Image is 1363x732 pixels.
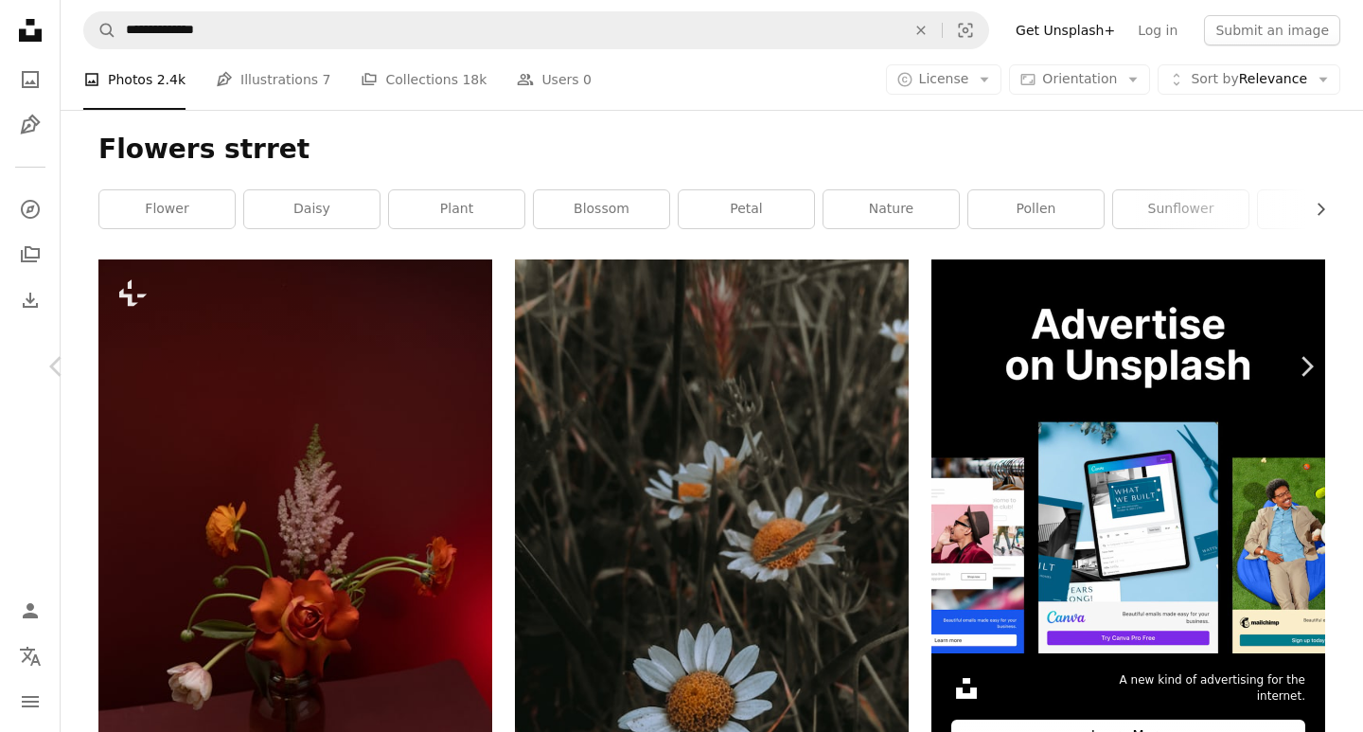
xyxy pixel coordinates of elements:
button: scroll list to the right [1303,190,1325,228]
a: Log in [1126,15,1189,45]
a: flower [99,190,235,228]
button: Menu [11,683,49,721]
a: Log in / Sign up [11,592,49,630]
a: pollen [968,190,1104,228]
a: a vase filled with flowers on top of a table [98,545,492,562]
button: Submit an image [1204,15,1340,45]
span: A new kind of advertising for the internet. [1088,672,1305,705]
button: Search Unsplash [84,12,116,48]
button: Clear [900,12,942,48]
button: Sort byRelevance [1158,64,1340,95]
a: Explore [11,190,49,228]
span: License [919,71,969,86]
a: Collections [11,236,49,274]
span: 18k [462,69,487,90]
a: plant [389,190,524,228]
span: Sort by [1191,71,1238,86]
a: Get Unsplash+ [1004,15,1126,45]
a: blossom [534,190,669,228]
button: Orientation [1009,64,1150,95]
img: file-1635990755334-4bfd90f37242image [931,259,1325,653]
span: 7 [323,69,331,90]
button: Visual search [943,12,988,48]
a: petal [679,190,814,228]
img: file-1631306537910-2580a29a3cfcimage [951,673,982,704]
h1: Flowers strret [98,133,1325,167]
a: Photos [11,61,49,98]
a: Users 0 [517,49,592,110]
a: nature [823,190,959,228]
button: Language [11,637,49,675]
a: Collections 18k [361,49,487,110]
span: 0 [583,69,592,90]
button: License [886,64,1002,95]
a: Illustrations [11,106,49,144]
span: Relevance [1191,70,1307,89]
form: Find visuals sitewide [83,11,989,49]
span: Orientation [1042,71,1117,86]
a: sunflower [1113,190,1248,228]
a: daisy [244,190,380,228]
a: Next [1249,276,1363,457]
a: a group of white and orange flowers in a field [515,600,909,617]
a: Illustrations 7 [216,49,330,110]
